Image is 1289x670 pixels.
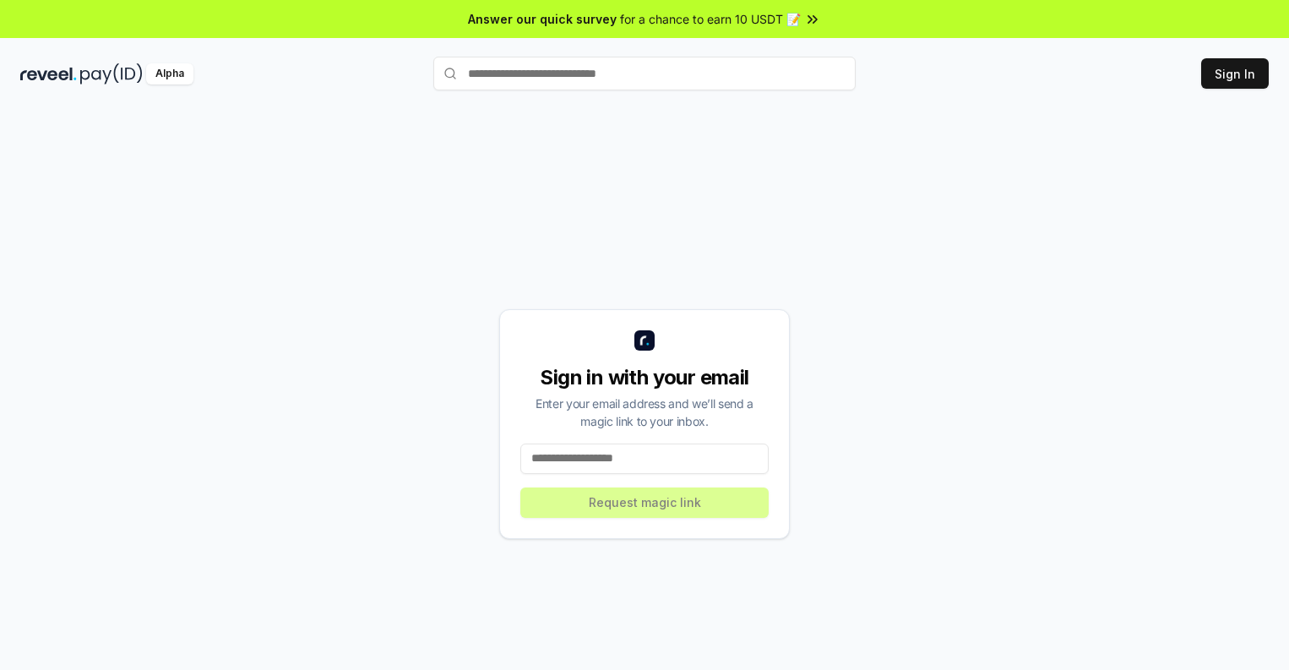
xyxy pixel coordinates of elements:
[520,395,769,430] div: Enter your email address and we’ll send a magic link to your inbox.
[1201,58,1269,89] button: Sign In
[80,63,143,84] img: pay_id
[520,364,769,391] div: Sign in with your email
[146,63,193,84] div: Alpha
[468,10,617,28] span: Answer our quick survey
[634,330,655,351] img: logo_small
[20,63,77,84] img: reveel_dark
[620,10,801,28] span: for a chance to earn 10 USDT 📝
